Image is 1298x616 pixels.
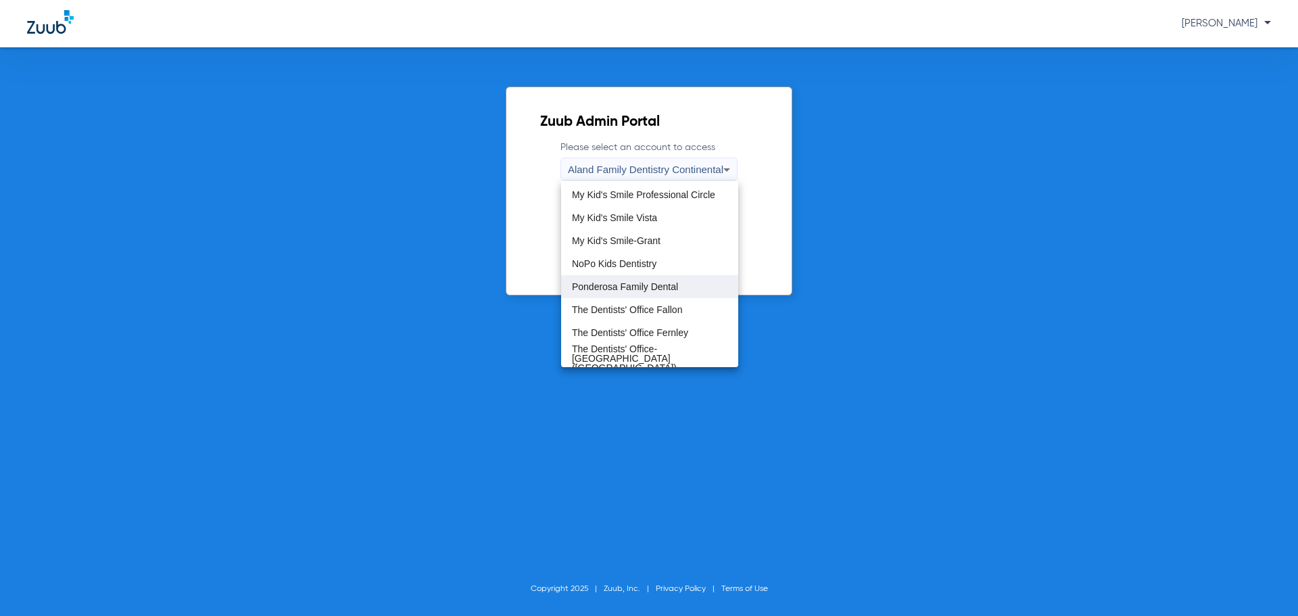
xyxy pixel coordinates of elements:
[572,236,660,245] span: My Kid's Smile-Grant
[572,344,727,373] span: The Dentists' Office-[GEOGRAPHIC_DATA] ([GEOGRAPHIC_DATA])
[572,190,715,199] span: My Kid's Smile Professional Circle
[572,213,657,222] span: My Kid's Smile Vista
[572,305,682,314] span: The Dentists' Office Fallon
[572,282,678,291] span: Ponderosa Family Dental
[572,259,656,268] span: NoPo Kids Dentistry
[572,328,688,337] span: The Dentists' Office Fernley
